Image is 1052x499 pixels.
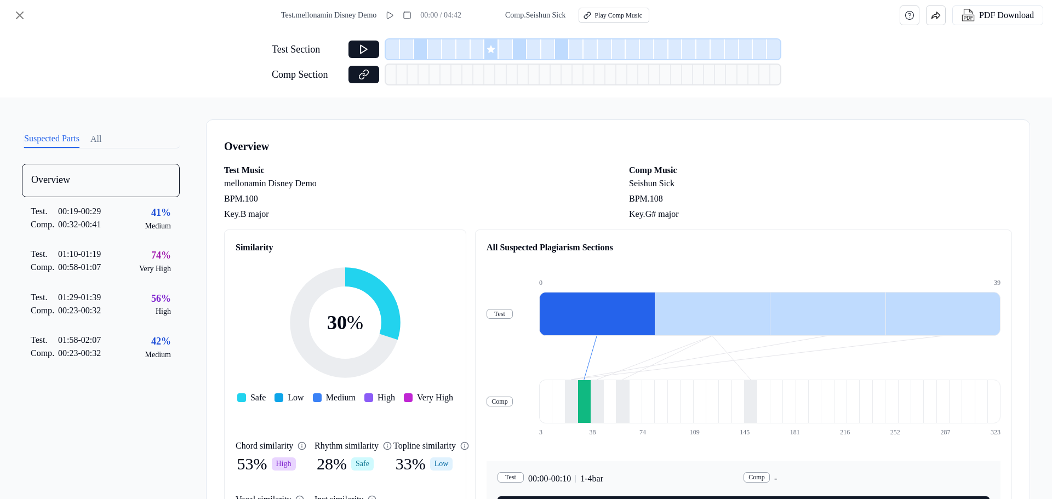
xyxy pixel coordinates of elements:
div: Test [493,309,519,319]
div: 42 % [150,334,171,349]
div: Play Comp Music [598,11,653,20]
span: Test . mellonamin Disney Demo [266,10,363,21]
h1: Overview [224,137,1012,155]
span: 1 - 4 bar [594,472,620,485]
button: PDF Download [955,6,1036,25]
div: 3 [549,428,562,437]
div: 53 % [236,452,299,475]
h2: Seishun Sick [629,177,1012,190]
span: Low [292,391,308,404]
div: 00:58 - 01:07 [58,261,107,274]
div: 109 [695,428,708,437]
div: Safe [355,457,380,471]
div: 01:29 - 01:39 [58,291,106,304]
div: Medium [144,221,171,232]
div: 56 % [150,291,171,307]
div: Comp . [31,261,58,274]
div: BPM. 100 [224,192,607,205]
button: All [102,130,111,148]
div: 00:00 / 04:42 [407,10,457,21]
span: 00:00 - 00:10 [535,472,585,485]
div: 01:10 - 01:19 [58,248,101,261]
div: 181 [793,428,805,437]
div: Comp . [31,218,58,231]
div: 39 [992,278,1000,288]
div: 252 [890,428,903,437]
div: 145 [744,428,757,437]
div: Comp Section [272,67,342,83]
div: Test [504,472,530,483]
div: 41 % [151,205,171,221]
div: 00:23 - 00:32 [58,304,109,317]
div: 74 % [150,248,171,263]
div: Test Section [272,42,342,58]
h2: Comp Music [629,164,1012,177]
span: Very High [422,391,459,404]
div: 01:58 - 02:07 [58,334,107,347]
button: help [895,5,915,25]
div: PDF Download [975,8,1034,22]
div: 30 [328,308,369,337]
div: Test . [31,291,58,304]
div: Test . [31,334,58,347]
h2: Similarity [236,241,461,254]
span: Medium [330,391,361,404]
div: Key. G# major [629,208,1012,221]
div: Test . [31,248,58,261]
div: Low [437,457,460,471]
div: BPM. 108 [629,192,1012,205]
div: 74 [647,428,659,437]
div: Comp [493,397,523,407]
div: 287 [939,428,952,437]
span: Comp . Seishun Sick [501,10,569,21]
div: 216 [842,428,854,437]
svg: help [900,10,910,21]
button: Play Comp Music [582,8,660,23]
div: Comp [747,472,776,483]
div: 00:19 - 00:29 [58,205,108,218]
h2: mellonamin Disney Demo [224,177,607,190]
div: Key. B major [224,208,607,221]
div: Comp . [31,347,58,360]
img: share [927,10,936,20]
div: Chord similarity [236,439,297,452]
div: Very High [139,263,171,274]
div: Rhythm similarity [317,439,383,452]
button: Suspected Parts [24,130,91,148]
div: 00:32 - 00:41 [58,218,107,231]
img: PDF Download [957,9,970,22]
div: 00:23 - 00:32 [58,347,109,360]
div: Topline similarity [398,439,463,452]
div: Medium [144,349,171,360]
div: Overview [22,164,180,197]
div: 28 % [317,452,380,475]
div: High [156,306,171,317]
div: Test . [31,205,58,218]
div: 0 [549,278,662,288]
div: 38 [598,428,610,437]
h2: Test Music [224,164,607,177]
h2: All Suspected Plagiarism Sections [493,241,1000,254]
div: 323 [988,428,1000,437]
span: Safe [251,391,270,404]
span: High [383,391,401,404]
div: Comp . [31,304,58,317]
div: - [747,472,990,485]
div: High [275,457,299,471]
div: 33 % [399,452,460,475]
span: % [352,311,369,334]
